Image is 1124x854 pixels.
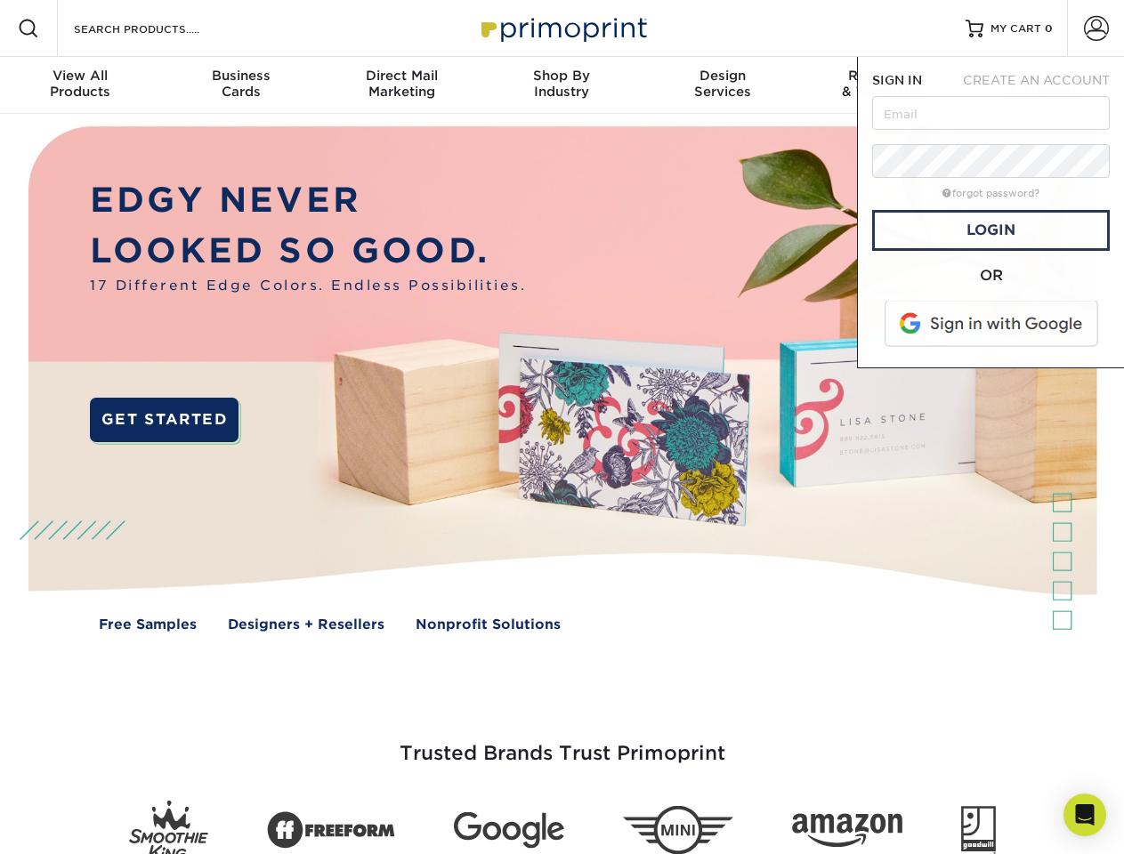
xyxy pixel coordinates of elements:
[643,68,803,100] div: Services
[1063,794,1106,836] div: Open Intercom Messenger
[160,57,320,114] a: BusinessCards
[90,398,239,442] a: GET STARTED
[481,57,642,114] a: Shop ByIndustry
[481,68,642,100] div: Industry
[1045,22,1053,35] span: 0
[803,68,963,100] div: & Templates
[90,276,526,296] span: 17 Different Edge Colors. Endless Possibilities.
[4,800,151,848] iframe: Google Customer Reviews
[961,806,996,854] img: Goodwill
[90,226,526,277] p: LOOKED SO GOOD.
[90,175,526,226] p: EDGY NEVER
[872,265,1110,286] div: OR
[42,699,1083,786] h3: Trusted Brands Trust Primoprint
[803,57,963,114] a: Resources& Templates
[643,57,803,114] a: DesignServices
[416,615,561,635] a: Nonprofit Solutions
[454,812,564,849] img: Google
[803,68,963,84] span: Resources
[160,68,320,84] span: Business
[872,73,922,87] span: SIGN IN
[160,68,320,100] div: Cards
[473,9,651,47] img: Primoprint
[792,814,902,848] img: Amazon
[872,210,1110,251] a: Login
[321,68,481,100] div: Marketing
[228,615,384,635] a: Designers + Resellers
[321,68,481,84] span: Direct Mail
[481,68,642,84] span: Shop By
[942,188,1039,199] a: forgot password?
[991,21,1041,36] span: MY CART
[72,18,246,39] input: SEARCH PRODUCTS.....
[963,73,1110,87] span: CREATE AN ACCOUNT
[99,615,197,635] a: Free Samples
[321,57,481,114] a: Direct MailMarketing
[643,68,803,84] span: Design
[872,96,1110,130] input: Email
